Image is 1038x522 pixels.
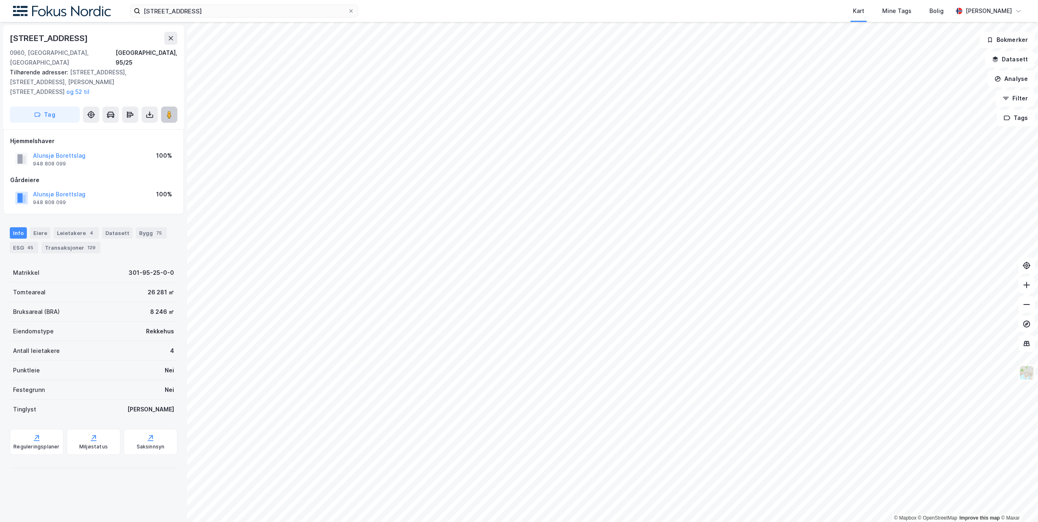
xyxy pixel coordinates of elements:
[13,326,54,336] div: Eiendomstype
[165,385,174,395] div: Nei
[918,515,957,521] a: OpenStreetMap
[13,405,36,414] div: Tinglyst
[13,385,45,395] div: Festegrunn
[959,515,1000,521] a: Improve this map
[86,244,97,252] div: 129
[146,326,174,336] div: Rekkehus
[10,32,89,45] div: [STREET_ADDRESS]
[150,307,174,317] div: 8 246 ㎡
[127,405,174,414] div: [PERSON_NAME]
[54,227,99,239] div: Leietakere
[13,444,59,450] div: Reguleringsplaner
[10,69,70,76] span: Tilhørende adresser:
[137,444,165,450] div: Saksinnsyn
[129,268,174,278] div: 301-95-25-0-0
[102,227,133,239] div: Datasett
[136,227,167,239] div: Bygg
[966,6,1012,16] div: [PERSON_NAME]
[10,136,177,146] div: Hjemmelshaver
[10,48,116,67] div: 0960, [GEOGRAPHIC_DATA], [GEOGRAPHIC_DATA]
[13,6,111,17] img: fokus-nordic-logo.8a93422641609758e4ac.png
[13,268,39,278] div: Matrikkel
[41,242,100,253] div: Transaksjoner
[980,32,1035,48] button: Bokmerker
[140,5,348,17] input: Søk på adresse, matrikkel, gårdeiere, leietakere eller personer
[985,51,1035,67] button: Datasett
[87,229,96,237] div: 4
[10,107,80,123] button: Tag
[10,175,177,185] div: Gårdeiere
[26,244,35,252] div: 45
[156,151,172,161] div: 100%
[13,365,40,375] div: Punktleie
[996,90,1035,107] button: Filter
[33,199,66,206] div: 948 808 099
[929,6,944,16] div: Bolig
[997,483,1038,522] div: Kontrollprogram for chat
[997,110,1035,126] button: Tags
[13,346,60,356] div: Antall leietakere
[10,67,171,97] div: [STREET_ADDRESS], [STREET_ADDRESS], [PERSON_NAME][STREET_ADDRESS]
[894,515,916,521] a: Mapbox
[30,227,50,239] div: Eiere
[10,242,38,253] div: ESG
[13,287,46,297] div: Tomteareal
[116,48,177,67] div: [GEOGRAPHIC_DATA], 95/25
[33,161,66,167] div: 948 808 099
[882,6,912,16] div: Mine Tags
[1019,365,1034,381] img: Z
[79,444,108,450] div: Miljøstatus
[170,346,174,356] div: 4
[156,189,172,199] div: 100%
[997,483,1038,522] iframe: Chat Widget
[148,287,174,297] div: 26 281 ㎡
[13,307,60,317] div: Bruksareal (BRA)
[165,365,174,375] div: Nei
[155,229,164,237] div: 75
[853,6,864,16] div: Kart
[10,227,27,239] div: Info
[988,71,1035,87] button: Analyse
